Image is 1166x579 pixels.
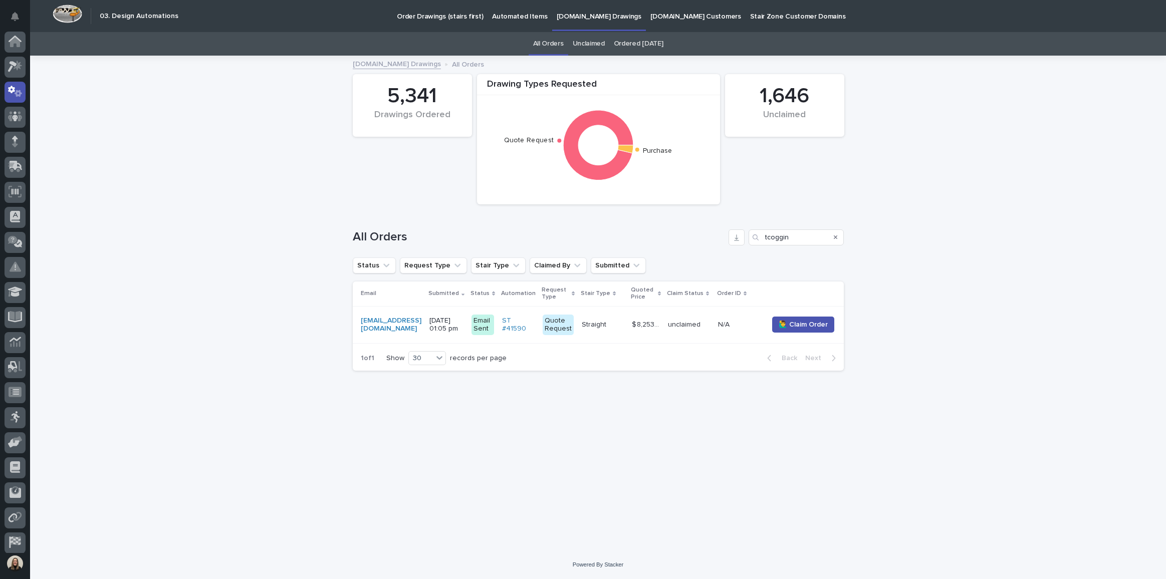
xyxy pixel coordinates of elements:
[742,110,827,131] div: Unclaimed
[452,58,484,69] p: All Orders
[591,257,646,273] button: Submitted
[614,32,663,56] a: Ordered [DATE]
[573,32,605,56] a: Unclaimed
[759,354,801,363] button: Back
[370,84,455,109] div: 5,341
[370,110,455,131] div: Drawings Ordered
[573,561,623,567] a: Powered By Stacker
[543,315,574,336] div: Quote Request
[361,288,376,299] p: Email
[477,79,720,96] div: Drawing Types Requested
[718,319,732,329] p: N/A
[667,288,704,299] p: Claim Status
[428,288,459,299] p: Submitted
[668,321,710,329] p: unclaimed
[353,346,382,371] p: 1 of 1
[100,12,178,21] h2: 03. Design Automations
[53,5,82,23] img: Workspace Logo
[779,320,828,330] span: 🙋‍♂️ Claim Order
[353,306,851,344] tr: [EMAIL_ADDRESS][DOMAIN_NAME] [DATE] 01:05 pmEmail SentST #41590 Quote RequestStraightStraight $ 8...
[742,84,827,109] div: 1,646
[450,354,507,363] p: records per page
[530,257,587,273] button: Claimed By
[13,12,26,28] div: Notifications
[801,354,844,363] button: Next
[772,317,834,333] button: 🙋‍♂️ Claim Order
[353,58,441,69] a: [DOMAIN_NAME] Drawings
[749,229,844,245] input: Search
[471,288,490,299] p: Status
[386,354,404,363] p: Show
[472,315,494,336] div: Email Sent
[776,355,797,362] span: Back
[361,317,421,334] a: [EMAIL_ADDRESS][DOMAIN_NAME]
[632,319,662,329] p: $ 8,253.00
[471,257,526,273] button: Stair Type
[504,137,554,144] text: Quote Request
[353,257,396,273] button: Status
[353,230,725,244] h1: All Orders
[643,148,672,155] text: Purchase
[5,6,26,27] button: Notifications
[502,317,535,334] a: ST #41590
[409,353,433,364] div: 30
[631,284,655,303] p: Quoted Price
[400,257,467,273] button: Request Type
[533,32,564,56] a: All Orders
[429,317,463,334] p: [DATE] 01:05 pm
[542,284,569,303] p: Request Type
[501,288,536,299] p: Automation
[581,288,610,299] p: Stair Type
[582,319,608,329] p: Straight
[805,355,827,362] span: Next
[5,553,26,574] button: users-avatar
[717,288,741,299] p: Order ID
